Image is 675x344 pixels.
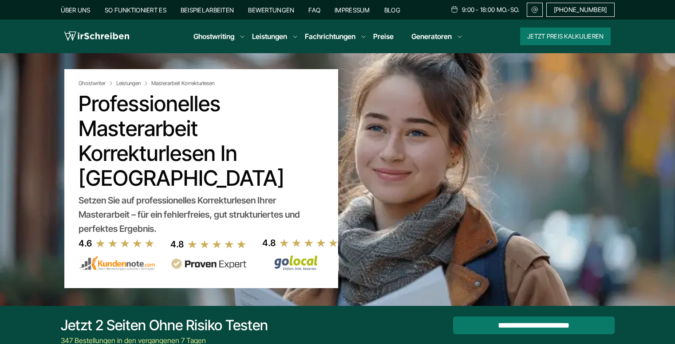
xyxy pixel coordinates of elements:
a: Blog [384,6,400,14]
a: Fachrichtungen [305,31,355,42]
h1: Professionelles Masterarbeit Korrekturlesen in [GEOGRAPHIC_DATA] [79,91,324,191]
span: Masterarbeit Korrekturlesen [151,80,214,87]
a: Generatoren [411,31,452,42]
div: 4.8 [170,237,184,251]
div: 4.6 [79,236,92,250]
img: Wirschreiben Bewertungen [262,255,339,271]
a: FAQ [308,6,320,14]
img: stars [95,238,155,248]
a: Leistungen [252,31,287,42]
span: 9:00 - 18:00 Mo.-So. [462,6,520,13]
div: 4.8 [262,236,276,250]
button: Jetzt Preis kalkulieren [520,27,611,45]
span: [PHONE_NUMBER] [554,6,607,13]
img: Email [531,6,539,13]
a: Impressum [335,6,370,14]
a: Ghostwriter [79,80,114,87]
a: [PHONE_NUMBER] [546,3,615,17]
a: Preise [373,32,394,41]
img: logo wirschreiben [64,30,129,43]
a: So funktioniert es [105,6,166,14]
a: Ghostwriting [193,31,234,42]
img: stars [187,239,247,249]
img: kundennote [79,256,155,271]
img: stars [279,238,339,248]
a: Leistungen [116,80,150,87]
a: Über uns [61,6,91,14]
a: Beispielarbeiten [181,6,234,14]
div: Jetzt 2 Seiten ohne Risiko testen [61,317,268,334]
a: Bewertungen [248,6,294,14]
img: Schedule [450,6,458,13]
img: provenexpert reviews [170,258,247,270]
div: Setzen Sie auf professionelles Korrekturlesen Ihrer Masterarbeit – für ein fehlerfreies, gut stru... [79,193,324,236]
